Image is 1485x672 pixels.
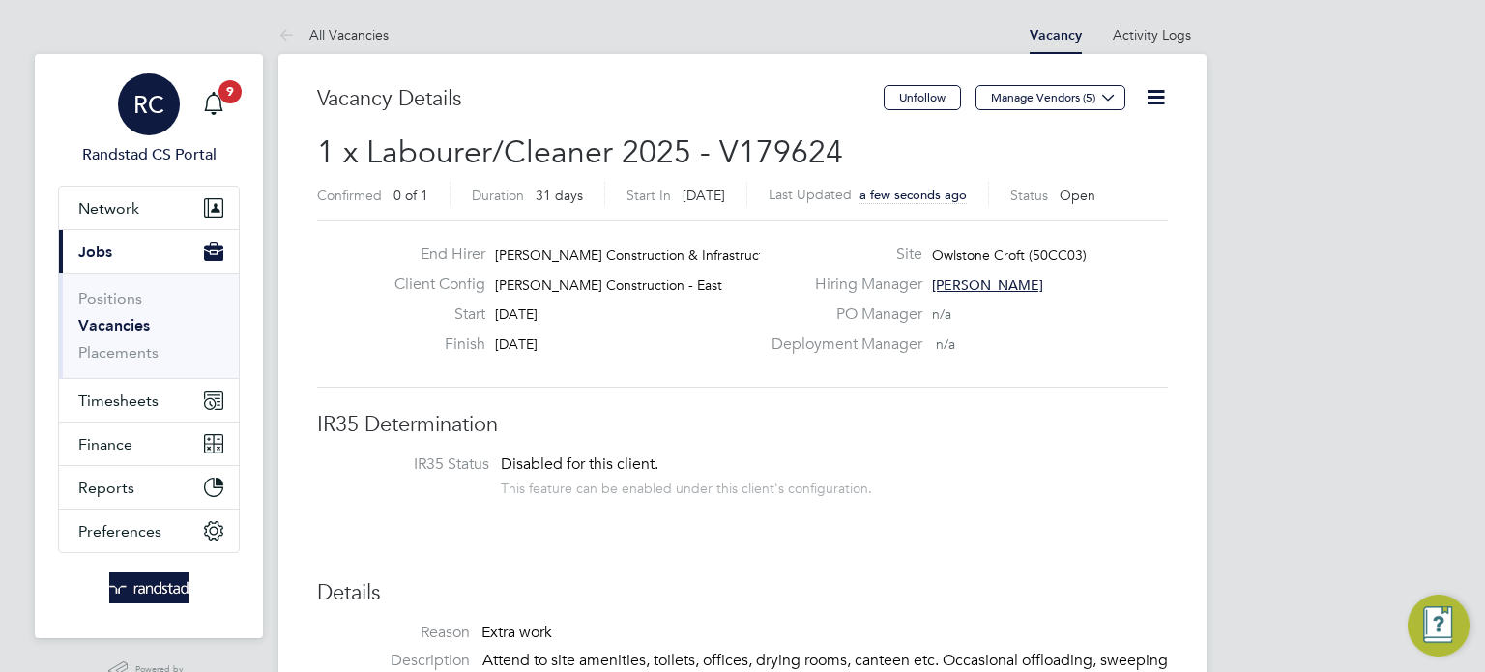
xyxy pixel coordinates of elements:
label: End Hirer [379,245,485,265]
label: Site [760,245,922,265]
label: Client Config [379,275,485,295]
label: Start [379,305,485,325]
h3: Vacancy Details [317,85,884,113]
label: Reason [317,623,470,643]
span: Owlstone Croft (50CC03) [932,247,1087,264]
label: Deployment Manager [760,335,922,355]
h3: IR35 Determination [317,411,1168,439]
span: 31 days [536,187,583,204]
button: Unfollow [884,85,961,110]
a: Activity Logs [1113,26,1191,44]
span: Timesheets [78,392,159,410]
button: Finance [59,423,239,465]
span: n/a [932,306,951,323]
span: Finance [78,435,132,453]
span: [PERSON_NAME] [932,277,1043,294]
label: Duration [472,187,524,204]
nav: Main navigation [35,54,263,638]
label: Hiring Manager [760,275,922,295]
button: Manage Vendors (5) [975,85,1125,110]
a: All Vacancies [278,26,389,44]
h3: Details [317,579,1168,607]
span: Jobs [78,243,112,261]
a: Vacancies [78,316,150,335]
span: Reports [78,479,134,497]
span: [DATE] [495,336,538,353]
span: Network [78,199,139,218]
label: Finish [379,335,485,355]
button: Reports [59,466,239,509]
div: This feature can be enabled under this client's configuration. [501,475,872,497]
span: RC [133,92,164,117]
span: [PERSON_NAME] Construction - East [495,277,722,294]
span: Disabled for this client. [501,454,658,474]
a: Go to home page [58,572,240,603]
a: Vacancy [1030,27,1082,44]
span: 0 of 1 [393,187,428,204]
span: [DATE] [495,306,538,323]
span: Extra work [481,623,552,642]
label: IR35 Status [336,454,489,475]
a: RCRandstad CS Portal [58,73,240,166]
img: randstad-logo-retina.png [109,572,189,603]
label: Last Updated [769,186,852,203]
label: PO Manager [760,305,922,325]
span: 9 [218,80,242,103]
label: Start In [626,187,671,204]
span: 1 x Labourer/Cleaner 2025 - V179624 [317,133,843,171]
div: Jobs [59,273,239,378]
button: Timesheets [59,379,239,422]
button: Preferences [59,510,239,552]
span: n/a [936,336,955,353]
label: Description [317,651,470,671]
button: Engage Resource Center [1408,595,1470,657]
a: Placements [78,343,159,362]
span: Randstad CS Portal [58,143,240,166]
span: a few seconds ago [859,187,967,203]
span: Preferences [78,522,161,541]
label: Confirmed [317,187,382,204]
a: 9 [194,73,233,135]
a: Positions [78,289,142,307]
span: [DATE] [683,187,725,204]
button: Jobs [59,230,239,273]
button: Network [59,187,239,229]
label: Status [1010,187,1048,204]
span: Open [1060,187,1095,204]
span: [PERSON_NAME] Construction & Infrastruct… [495,247,777,264]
